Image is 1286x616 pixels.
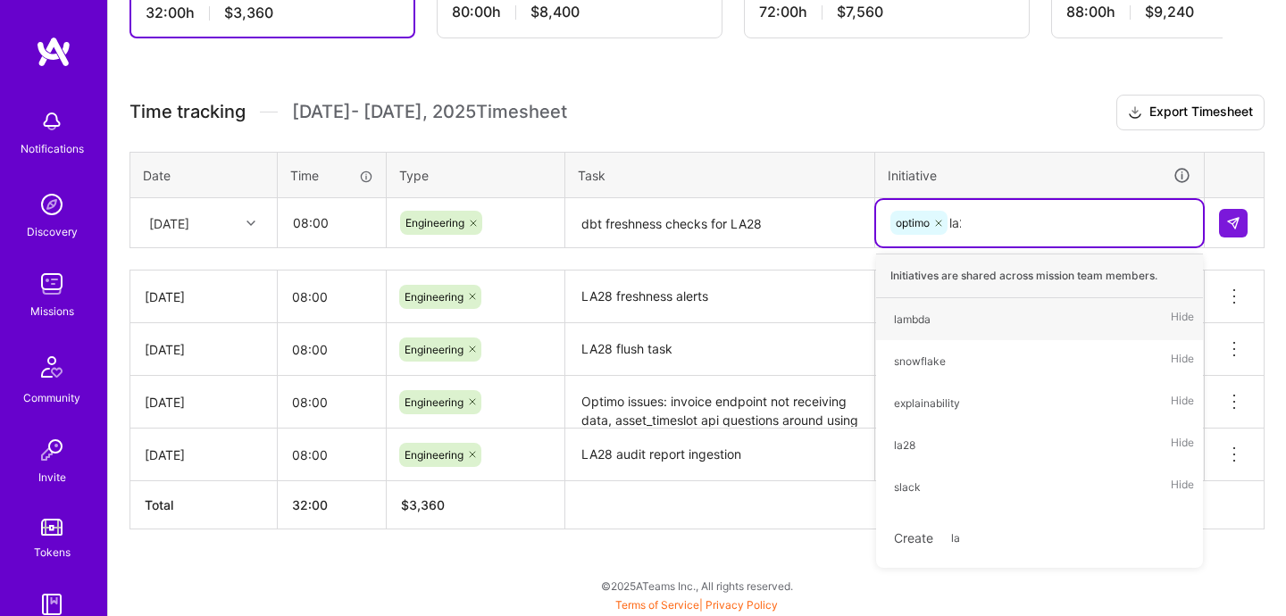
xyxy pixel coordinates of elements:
textarea: dbt freshness checks for LA28 [567,200,873,247]
div: lambda [894,310,931,329]
th: Date [130,152,278,198]
span: optimo [896,216,930,229]
input: HH:MM [279,199,385,246]
div: la28 [894,436,915,454]
th: 32:00 [278,481,387,529]
span: Engineering [405,290,463,304]
div: Notifications [21,139,84,158]
textarea: Optimo issues: invoice endpoint not receiving data, asset_timeslot api questions around using eve... [567,378,873,427]
a: Terms of Service [615,598,699,612]
i: icon Download [1128,104,1142,122]
span: | [615,598,778,612]
div: Time [290,166,373,185]
div: [DATE] [149,213,189,232]
div: null [1219,209,1249,237]
img: tokens [41,519,63,536]
button: Export Timesheet [1116,95,1265,130]
span: Engineering [405,343,463,356]
div: Tokens [34,543,71,562]
span: Hide [1171,475,1194,499]
div: Initiatives are shared across mission team members. [876,254,1203,298]
span: Hide [1171,307,1194,331]
div: slack [894,478,921,496]
input: HH:MM [278,273,386,320]
span: Engineering [405,448,463,462]
img: Invite [34,432,70,468]
span: Time tracking [129,101,246,123]
div: [DATE] [145,340,263,359]
th: Type [387,152,565,198]
span: $8,400 [530,3,580,21]
div: Community [23,388,80,407]
div: [DATE] [145,393,263,412]
th: Task [565,152,875,198]
img: Submit [1226,216,1240,230]
span: $ 3,360 [401,497,445,512]
div: 32:00 h [146,4,399,22]
input: HH:MM [278,326,386,373]
span: Hide [1171,433,1194,457]
div: snowflake [894,352,946,370]
div: © 2025 ATeams Inc., All rights reserved. [107,563,1286,608]
span: Engineering [405,216,464,229]
textarea: LA28 flush task [567,325,873,374]
textarea: LA28 freshness alerts [567,272,873,321]
span: [DATE] - [DATE] , 2025 Timesheet [292,101,567,123]
span: $9,240 [1145,3,1194,21]
th: Total [130,481,278,529]
input: HH:MM [278,379,386,426]
span: Hide [1171,391,1194,415]
span: la [942,526,969,550]
img: teamwork [34,266,70,302]
div: Discovery [27,222,78,241]
span: $3,360 [224,4,273,22]
img: discovery [34,187,70,222]
div: [DATE] [145,287,263,306]
span: Engineering [405,395,463,409]
div: Initiative [888,165,1191,186]
i: icon Chevron [246,219,255,228]
img: Community [30,345,73,388]
textarea: LA28 audit report ingestion [567,430,873,479]
div: Create [885,517,1194,559]
div: explainability [894,394,960,412]
div: 80:00 h [452,3,707,21]
span: $7,560 [837,3,883,21]
img: bell [34,104,70,139]
div: Invite [38,468,66,487]
span: Hide [1171,349,1194,373]
a: Privacy Policy [706,598,778,612]
div: Missions [30,302,74,320]
div: 72:00 h [759,3,1015,21]
div: [DATE] [145,445,263,464]
img: logo [36,36,71,68]
input: HH:MM [278,431,386,479]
